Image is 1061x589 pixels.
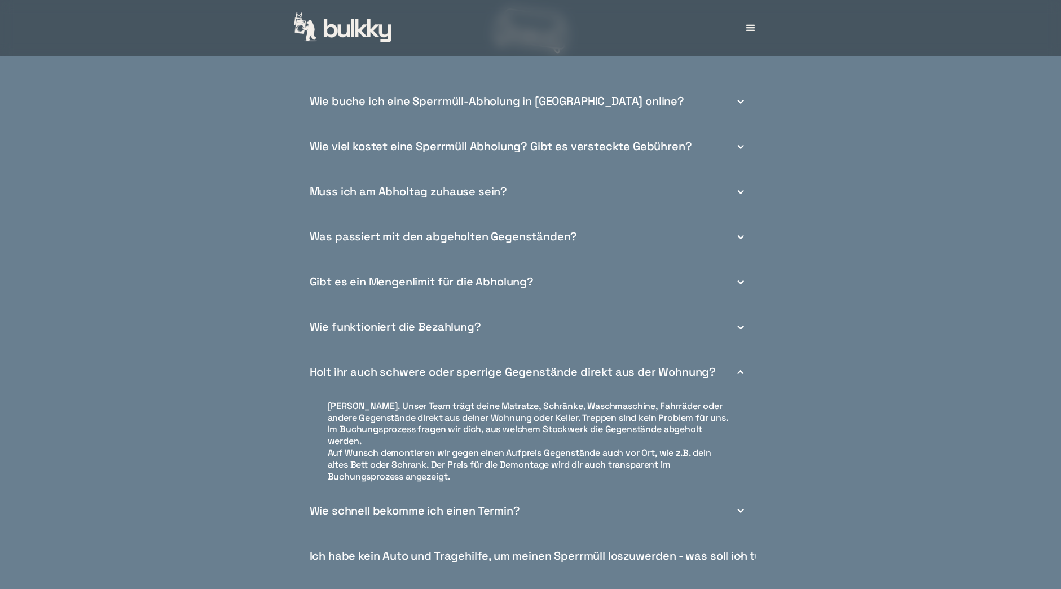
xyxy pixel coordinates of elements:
div: Holt ihr auch schwere oder sperrige Gegenstände direkt aus der Wohnung? [305,350,756,395]
div: Wie viel kostet eine Sperrmüll Abholung? Gibt es versteckte Gebühren? [305,124,756,169]
div: menu [734,11,768,45]
div: Was passiert mit den abgeholten Gegenständen? [310,231,578,243]
div: Was passiert mit den abgeholten Gegenständen? [305,214,756,260]
div: Muss ich am Abholtag zuhause sein? [305,169,756,214]
div: Wie schnell bekomme ich einen Termin? [305,488,756,533]
div: Wie funktioniert die Bezahlung? [310,321,481,333]
div: Gibt es ein Mengenlimit für die Abholung? [305,260,756,305]
div: Gibt es ein Mengenlimit für die Abholung? [310,276,534,288]
div: Ich habe kein Auto und Tragehilfe, um meinen Sperrmüll loszuwerden - was soll ich tun? [305,533,756,578]
div: Muss ich am Abholtag zuhause sein? [310,186,508,197]
nav: Holt ihr auch schwere oder sperrige Gegenstände direkt aus der Wohnung? [305,395,756,489]
div: Ich habe kein Auto und Tragehilfe, um meinen Sperrmüll loszuwerden - was soll ich tun? [310,550,775,562]
a: [PERSON_NAME]. Unser Team trägt deine Matratze, Schränke, Waschmaschine, Fahrräder oder andere Ge... [316,395,745,489]
a: home [294,12,393,45]
div: Wie buche ich eine Sperrmüll-Abholung in [GEOGRAPHIC_DATA] online? [310,95,684,107]
div: Wie viel kostet eine Sperrmüll Abholung? Gibt es versteckte Gebühren? [310,140,692,152]
div: Wie schnell bekomme ich einen Termin? [310,505,520,517]
div: Wie buche ich eine Sperrmüll-Abholung in [GEOGRAPHIC_DATA] online? [305,79,756,124]
div: Holt ihr auch schwere oder sperrige Gegenstände direkt aus der Wohnung? [310,366,716,378]
div: Wie funktioniert die Bezahlung? [305,305,756,350]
